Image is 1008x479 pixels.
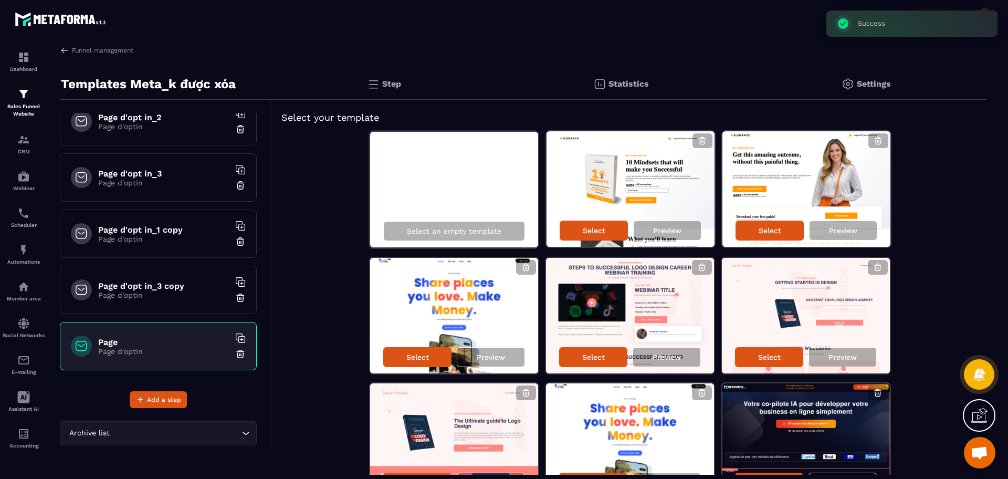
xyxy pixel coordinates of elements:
p: Preview [653,353,681,361]
img: trash [235,293,246,303]
img: arrow [60,46,69,55]
p: Page d'optin [98,347,229,356]
a: accountantaccountantAccounting [3,420,45,456]
img: trash [235,124,246,134]
p: E-mailing [3,369,45,375]
h6: Page d'opt in_2 [98,112,229,122]
img: image [546,258,714,373]
h5: Select your template [281,110,976,125]
p: Accounting [3,443,45,449]
p: Settings [857,79,891,89]
img: setting-gr.5f69749f.svg [842,78,854,90]
a: automationsautomationsWebinar [3,162,45,199]
p: Select [406,353,429,361]
p: Preview [829,226,857,235]
p: Scheduler [3,222,45,228]
img: trash [235,349,246,359]
a: automationsautomationsMember area [3,273,45,309]
p: Page d'optin [98,291,229,299]
a: Funnel management [60,46,133,55]
a: schedulerschedulerScheduler [3,199,45,236]
p: Automations [3,259,45,265]
img: image [722,258,890,373]
h6: Page [98,337,229,347]
img: automations [17,280,30,293]
img: social-network [17,317,30,330]
img: scheduler [17,207,30,220]
img: accountant [17,428,30,440]
p: Page d'optin [98,122,229,131]
p: Templates Meta_k được xóa [61,74,236,95]
img: trash [235,180,246,191]
p: Select [583,226,605,235]
img: formation [17,133,30,146]
p: Social Networks [3,332,45,338]
h6: Page d'opt in_1 copy [98,225,229,235]
img: automations [17,244,30,256]
img: bars.0d591741.svg [367,78,380,90]
a: automationsautomationsAutomations [3,236,45,273]
p: Preview [828,353,857,361]
p: Assistant AI [3,406,45,412]
p: Dashboard [3,66,45,72]
img: automations [17,170,30,183]
img: email [17,354,30,367]
p: Select [758,353,781,361]
div: Search for option [60,421,257,445]
img: image [370,258,538,373]
p: Preview [653,226,681,235]
p: Statistics [608,79,649,89]
a: emailemailE-mailing [3,346,45,383]
h6: Page d'opt in_3 [98,169,229,179]
span: Archive list [67,428,112,439]
a: formationformationSales Funnel Website [3,80,45,126]
div: Mở cuộc trò chuyện [964,437,995,468]
p: Page d'optin [98,179,229,187]
a: Assistant AI [3,383,45,420]
p: Select [759,226,781,235]
img: formation [17,88,30,100]
img: formation [17,51,30,64]
p: Select an empty template [407,227,501,235]
h6: Page d'opt in_3 copy [98,281,229,291]
p: Step [382,79,401,89]
p: Page d'optin [98,235,229,243]
p: Select [582,353,605,361]
a: formationformationCRM [3,126,45,162]
p: Sales Funnel Website [3,103,45,118]
span: Add a step [147,394,181,405]
p: Preview [477,353,505,361]
input: Search for option [112,428,239,439]
img: image [547,131,715,247]
button: Add a step [130,391,187,408]
p: Webinar [3,185,45,191]
img: logo [15,9,109,29]
img: stats.20deebd0.svg [593,78,606,90]
img: image [722,131,890,247]
a: formationformationDashboard [3,43,45,80]
p: Member area [3,296,45,301]
a: social-networksocial-networkSocial Networks [3,309,45,346]
p: CRM [3,149,45,154]
img: trash [235,236,246,247]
